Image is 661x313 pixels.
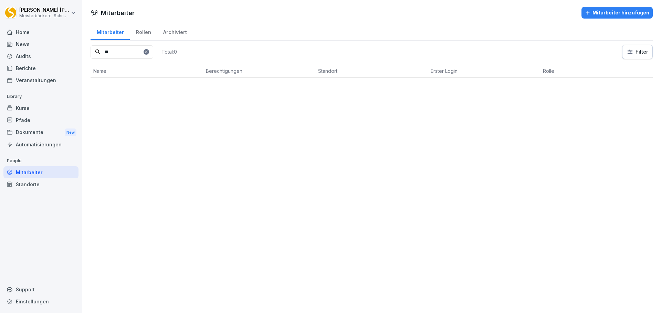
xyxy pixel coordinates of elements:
div: New [65,128,76,136]
a: Automatisierungen [3,138,78,150]
a: Mitarbeiter [3,166,78,178]
button: Mitarbeiter hinzufügen [581,7,653,19]
div: Dokumente [3,126,78,139]
div: Mitarbeiter hinzufügen [585,9,649,16]
a: Mitarbeiter [91,23,130,40]
a: Home [3,26,78,38]
a: Audits [3,50,78,62]
th: Name [91,65,203,78]
a: News [3,38,78,50]
p: Total: 0 [161,48,177,55]
a: Kurse [3,102,78,114]
a: Berichte [3,62,78,74]
p: [PERSON_NAME] [PERSON_NAME] [19,7,70,13]
p: People [3,155,78,166]
th: Berechtigungen [203,65,316,78]
a: Einstellungen [3,295,78,308]
p: Meisterbäckerei Schneckenburger [19,13,70,18]
th: Rolle [540,65,653,78]
a: Archiviert [157,23,193,40]
h1: Mitarbeiter [101,8,135,18]
a: DokumenteNew [3,126,78,139]
div: Filter [627,48,648,55]
th: Erster Login [428,65,541,78]
a: Veranstaltungen [3,74,78,86]
p: Library [3,91,78,102]
a: Standorte [3,178,78,190]
div: Support [3,283,78,295]
th: Standort [315,65,428,78]
button: Filter [622,45,652,59]
a: Pfade [3,114,78,126]
a: Rollen [130,23,157,40]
